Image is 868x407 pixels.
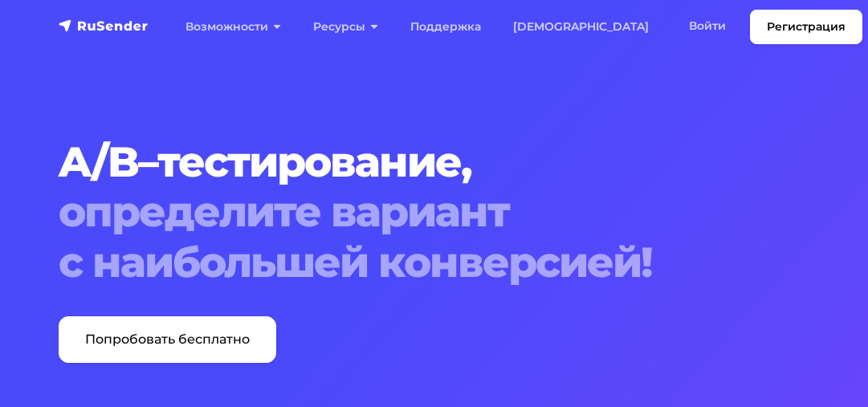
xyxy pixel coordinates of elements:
a: Попробовать бесплатно [59,316,276,363]
a: [DEMOGRAPHIC_DATA] [497,10,665,43]
a: Возможности [169,10,297,43]
h1: A/B–тестирование, [59,137,810,287]
img: RuSender [59,18,149,34]
span: определите вариант с наибольшей конверсией! [59,187,810,287]
a: Регистрация [750,10,862,44]
a: Войти [673,10,742,43]
a: Ресурсы [297,10,394,43]
a: Поддержка [394,10,497,43]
